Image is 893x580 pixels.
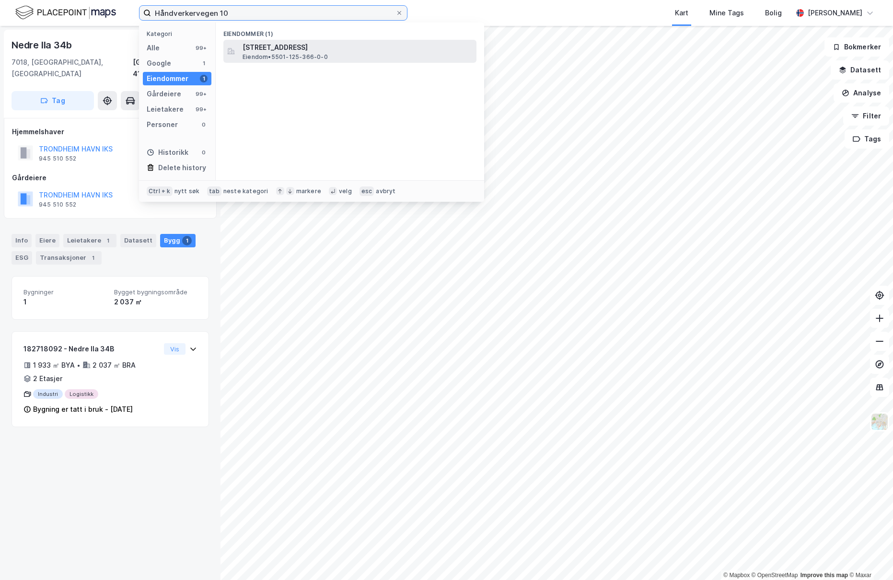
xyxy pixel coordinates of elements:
[133,57,209,80] div: [GEOGRAPHIC_DATA], 416/180
[23,288,106,296] span: Bygninger
[808,7,862,19] div: [PERSON_NAME]
[151,6,395,20] input: Søk på adresse, matrikkel, gårdeiere, leietakere eller personer
[39,155,76,162] div: 945 510 552
[709,7,744,19] div: Mine Tags
[158,162,206,174] div: Delete history
[33,404,133,415] div: Bygning er tatt i bruk - [DATE]
[243,42,473,53] span: [STREET_ADDRESS]
[103,236,113,245] div: 1
[23,343,160,355] div: 182718092 - Nedre Ila 34B
[831,60,889,80] button: Datasett
[194,44,208,52] div: 99+
[12,37,73,53] div: Nedre Ila 34b
[33,360,75,371] div: 1 933 ㎡ BYA
[12,57,133,80] div: 7018, [GEOGRAPHIC_DATA], [GEOGRAPHIC_DATA]
[35,234,59,247] div: Eiere
[752,572,798,579] a: OpenStreetMap
[765,7,782,19] div: Bolig
[160,234,196,247] div: Bygg
[12,172,209,184] div: Gårdeiere
[147,147,188,158] div: Historikk
[36,251,102,265] div: Transaksjoner
[147,30,211,37] div: Kategori
[147,88,181,100] div: Gårdeiere
[15,4,116,21] img: logo.f888ab2527a4732fd821a326f86c7f29.svg
[194,90,208,98] div: 99+
[870,413,889,431] img: Z
[182,236,192,245] div: 1
[845,129,889,149] button: Tags
[296,187,321,195] div: markere
[800,572,848,579] a: Improve this map
[147,104,184,115] div: Leietakere
[147,186,173,196] div: Ctrl + k
[845,534,893,580] div: Kontrollprogram for chat
[88,253,98,263] div: 1
[77,361,81,369] div: •
[207,186,221,196] div: tab
[174,187,200,195] div: nytt søk
[200,121,208,128] div: 0
[339,187,352,195] div: velg
[12,126,209,138] div: Hjemmelshaver
[23,296,106,308] div: 1
[834,83,889,103] button: Analyse
[12,234,32,247] div: Info
[243,53,328,61] span: Eiendom • 5501-125-366-0-0
[39,201,76,209] div: 945 510 552
[723,572,750,579] a: Mapbox
[147,58,171,69] div: Google
[93,360,136,371] div: 2 037 ㎡ BRA
[120,234,156,247] div: Datasett
[360,186,374,196] div: esc
[12,251,32,265] div: ESG
[33,373,62,384] div: 2 Etasjer
[200,149,208,156] div: 0
[63,234,116,247] div: Leietakere
[164,343,186,355] button: Vis
[843,106,889,126] button: Filter
[200,75,208,82] div: 1
[147,73,188,84] div: Eiendommer
[376,187,395,195] div: avbryt
[200,59,208,67] div: 1
[675,7,688,19] div: Kart
[845,534,893,580] iframe: Chat Widget
[223,187,268,195] div: neste kategori
[147,119,178,130] div: Personer
[147,42,160,54] div: Alle
[114,296,197,308] div: 2 037 ㎡
[12,91,94,110] button: Tag
[194,105,208,113] div: 99+
[824,37,889,57] button: Bokmerker
[114,288,197,296] span: Bygget bygningsområde
[216,23,484,40] div: Eiendommer (1)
